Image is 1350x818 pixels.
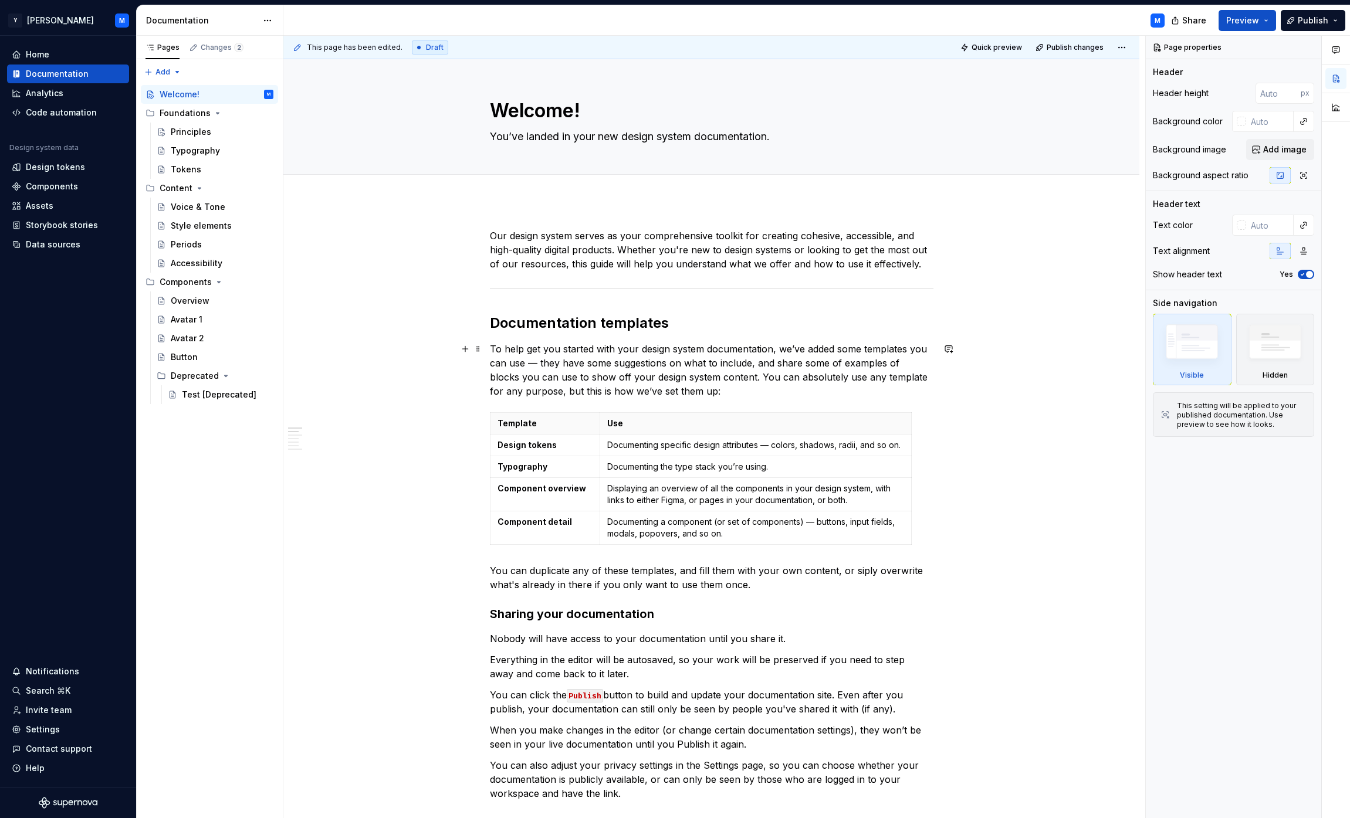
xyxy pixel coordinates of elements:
[490,632,933,646] p: Nobody will have access to your documentation until you share it.
[1153,269,1222,280] div: Show header text
[171,257,222,269] div: Accessibility
[155,67,170,77] span: Add
[1246,139,1314,160] button: Add image
[607,418,904,429] p: Use
[1165,10,1214,31] button: Share
[152,123,278,141] a: Principles
[171,201,225,213] div: Voice & Tone
[171,314,202,325] div: Avatar 1
[1298,15,1328,26] span: Publish
[141,85,278,104] a: Welcome!M
[160,107,211,119] div: Foundations
[9,143,79,152] div: Design system data
[171,295,209,307] div: Overview
[607,516,904,539] p: Documenting a component (or set of components) — buttons, input fields, modals, popovers, and so on.
[488,127,931,146] textarea: You’ve landed in your new design system documentation.
[1219,10,1276,31] button: Preview
[567,689,603,702] code: Publish
[160,89,199,100] div: Welcome!
[26,68,89,80] div: Documentation
[7,739,129,758] button: Contact support
[141,273,278,291] div: Components
[141,64,185,80] button: Add
[26,685,70,697] div: Search ⌘K
[201,43,243,52] div: Changes
[498,483,586,493] strong: Component overview
[488,97,931,125] textarea: Welcome!
[141,179,278,198] div: Content
[7,65,129,83] a: Documentation
[7,177,129,196] a: Components
[1263,371,1288,380] div: Hidden
[152,235,278,254] a: Periods
[1280,270,1293,279] label: Yes
[152,366,278,385] div: Deprecated
[490,564,933,592] p: You can duplicate any of these templates, and fill them with your own content, or siply overwrite...
[1180,371,1204,380] div: Visible
[26,161,85,173] div: Design tokens
[171,332,204,344] div: Avatar 2
[7,235,129,254] a: Data sources
[26,200,53,212] div: Assets
[1153,169,1249,181] div: Background aspect ratio
[1032,39,1109,56] button: Publish changes
[26,87,63,99] div: Analytics
[26,704,72,716] div: Invite team
[490,653,933,681] p: Everything in the editor will be autosaved, so your work will be preserved if you need to step aw...
[1153,66,1183,78] div: Header
[1246,215,1294,236] input: Auto
[1153,314,1231,385] div: Visible
[7,84,129,103] a: Analytics
[119,16,125,25] div: M
[1177,401,1307,429] div: This setting will be applied to your published documentation. Use preview to see how it looks.
[182,389,256,400] div: Test [Deprecated]
[26,724,60,735] div: Settings
[26,181,78,192] div: Components
[490,688,933,716] p: You can click the button to build and update your documentation site. Even after you publish, you...
[160,182,192,194] div: Content
[171,145,220,157] div: Typography
[490,758,933,800] p: You can also adjust your privacy settings in the Settings page, so you can choose whether your do...
[7,103,129,122] a: Code automation
[171,164,201,175] div: Tokens
[7,216,129,235] a: Storybook stories
[267,89,270,100] div: M
[160,276,212,288] div: Components
[1246,111,1294,132] input: Auto
[152,329,278,348] a: Avatar 2
[490,342,933,398] p: To help get you started with your design system documentation, we’ve added some templates you can...
[7,158,129,177] a: Design tokens
[307,43,402,52] span: This page has been edited.
[26,666,79,677] div: Notifications
[498,517,572,527] strong: Component detail
[607,439,904,451] p: Documenting specific design attributes — colors, shadows, radii, and so on.
[152,160,278,179] a: Tokens
[152,310,278,329] a: Avatar 1
[1301,89,1310,98] p: px
[152,254,278,273] a: Accessibility
[1281,10,1345,31] button: Publish
[27,15,94,26] div: [PERSON_NAME]
[1153,245,1210,257] div: Text alignment
[171,351,198,363] div: Button
[2,8,134,33] button: Y[PERSON_NAME]M
[1153,297,1217,309] div: Side navigation
[171,370,219,382] div: Deprecated
[7,662,129,681] button: Notifications
[490,723,933,751] p: When you make changes in the editor (or change certain documentation settings), they won’t be see...
[426,43,444,52] span: Draft
[26,107,97,118] div: Code automation
[7,759,129,778] button: Help
[7,701,129,719] a: Invite team
[1256,83,1301,104] input: Auto
[957,39,1027,56] button: Quick preview
[171,220,232,232] div: Style elements
[972,43,1022,52] span: Quick preview
[1153,144,1226,155] div: Background image
[171,126,211,138] div: Principles
[26,239,80,250] div: Data sources
[490,229,933,271] p: Our design system serves as your comprehensive toolkit for creating cohesive, accessible, and hig...
[1047,43,1104,52] span: Publish changes
[171,239,202,250] div: Periods
[39,797,97,809] svg: Supernova Logo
